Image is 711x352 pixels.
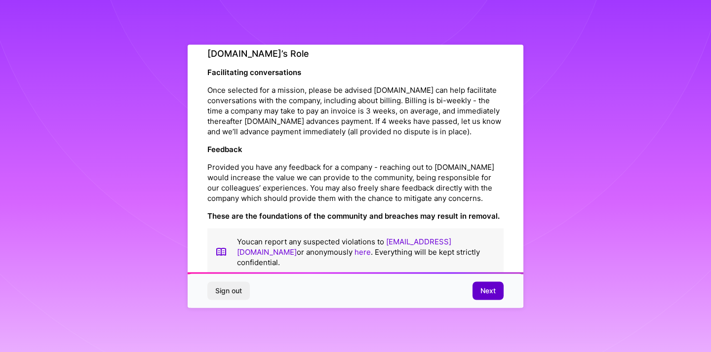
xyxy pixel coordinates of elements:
button: Next [473,282,504,300]
a: [EMAIL_ADDRESS][DOMAIN_NAME] [237,236,451,256]
span: Next [480,286,496,296]
strong: These are the foundations of the community and breaches may result in removal. [207,211,500,220]
strong: Feedback [207,144,242,154]
a: here [355,247,371,256]
span: Sign out [215,286,242,296]
p: You can report any suspected violations to or anonymously . Everything will be kept strictly conf... [237,236,496,267]
p: Provided you have any feedback for a company - reaching out to [DOMAIN_NAME] would increase the v... [207,161,504,203]
p: Once selected for a mission, please be advised [DOMAIN_NAME] can help facilitate conversations wi... [207,84,504,136]
img: book icon [215,236,227,267]
h4: [DOMAIN_NAME]’s Role [207,48,504,59]
button: Sign out [207,282,250,300]
strong: Facilitating conversations [207,67,301,77]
